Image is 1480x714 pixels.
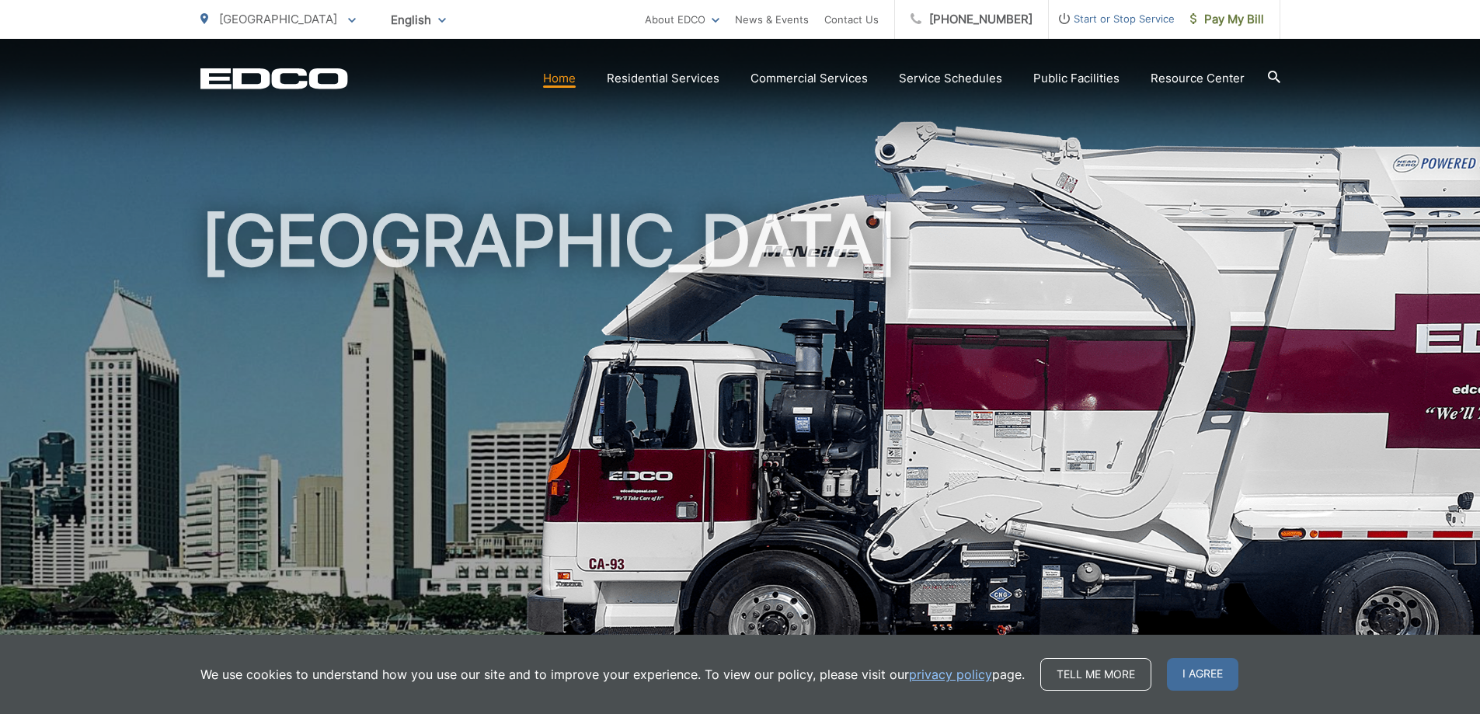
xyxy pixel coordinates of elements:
[750,69,868,88] a: Commercial Services
[200,68,348,89] a: EDCD logo. Return to the homepage.
[909,665,992,684] a: privacy policy
[379,6,458,33] span: English
[1033,69,1120,88] a: Public Facilities
[219,12,337,26] span: [GEOGRAPHIC_DATA]
[607,69,719,88] a: Residential Services
[824,10,879,29] a: Contact Us
[1040,658,1151,691] a: Tell me more
[543,69,576,88] a: Home
[200,665,1025,684] p: We use cookies to understand how you use our site and to improve your experience. To view our pol...
[1151,69,1245,88] a: Resource Center
[1167,658,1238,691] span: I agree
[1190,10,1264,29] span: Pay My Bill
[899,69,1002,88] a: Service Schedules
[200,202,1280,694] h1: [GEOGRAPHIC_DATA]
[735,10,809,29] a: News & Events
[645,10,719,29] a: About EDCO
